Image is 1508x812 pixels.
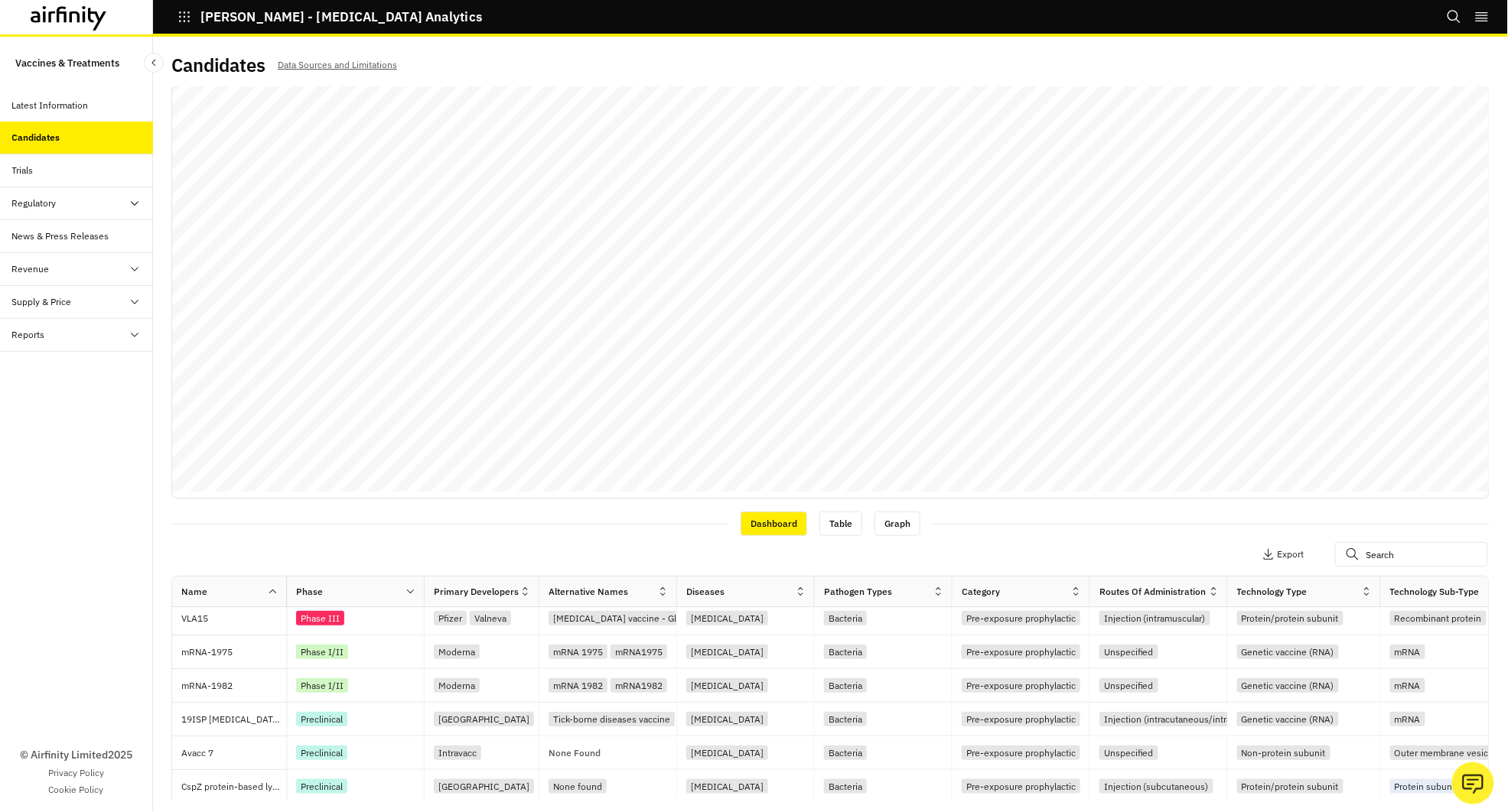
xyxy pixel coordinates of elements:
[1278,549,1304,560] p: Export
[200,10,482,24] p: [PERSON_NAME] - [MEDICAL_DATA] Analytics
[962,611,1080,625] div: Pre-exposure prophylactic
[181,779,286,794] p: CspZ protein-based lyme vaccine ([GEOGRAPHIC_DATA])
[686,712,768,726] div: [MEDICAL_DATA]
[875,512,920,536] div: Graph
[611,678,667,693] div: mRNA1982
[12,229,109,243] div: News & Press Releases
[296,645,348,659] div: Phase I/II
[181,645,286,660] p: mRNA-1975
[434,745,481,760] div: Intravacc
[434,779,534,794] div: [GEOGRAPHIC_DATA]
[1390,745,1506,760] div: Outer membrane vesicles
[12,295,72,309] div: Supply & Price
[1099,745,1158,760] div: Unspecified
[549,712,675,726] div: Tick-borne diseases vaccine
[15,49,119,77] p: Vaccines & Treatments
[962,779,1080,794] div: Pre-exposure prophylactic
[824,745,867,760] div: Bacteria
[1099,779,1213,794] div: Injection (subcutaneous)
[549,678,607,693] div: mRNA 1982
[181,585,207,599] div: Name
[171,54,265,76] h2: Candidates
[12,262,50,276] div: Revenue
[686,645,768,659] div: [MEDICAL_DATA]
[1390,779,1463,794] div: Protein subunit
[1237,585,1308,599] div: Technology Type
[1452,762,1494,804] button: Ask our analysts
[686,611,768,625] div: [MEDICAL_DATA]
[1390,585,1480,599] div: Technology Sub-Type
[1390,645,1425,659] div: mRNA
[1390,611,1487,625] div: Recombinant protein
[181,678,286,693] p: mRNA-1982
[278,57,397,73] p: Data Sources and Limitations
[686,745,768,760] div: [MEDICAL_DATA]
[741,512,807,536] div: Dashboard
[48,766,104,780] a: Privacy Policy
[1099,645,1158,659] div: Unspecified
[434,585,519,599] div: Primary Developers
[686,678,768,693] div: [MEDICAL_DATA]
[181,745,286,761] p: Avacc 7
[1099,611,1210,625] div: Injection (intramuscular)
[549,585,628,599] div: Alternative Names
[962,678,1080,693] div: Pre-exposure prophylactic
[1237,712,1339,726] div: Genetic vaccine (RNA)
[824,779,867,794] div: Bacteria
[12,99,89,112] div: Latest Information
[549,779,607,794] div: None found
[962,585,1000,599] div: Category
[12,197,57,210] div: Regulatory
[1237,678,1339,693] div: Genetic vaccine (RNA)
[1335,542,1488,567] input: Search
[962,712,1080,726] div: Pre-exposure prophylactic
[1262,542,1304,567] button: Export
[296,678,348,693] div: Phase I/II
[1390,678,1425,693] div: mRNA
[12,328,45,342] div: Reports
[824,611,867,625] div: Bacteria
[962,745,1080,760] div: Pre-exposure prophylactic
[181,712,286,727] p: 19ISP [MEDICAL_DATA] ([GEOGRAPHIC_DATA])
[1390,712,1425,726] div: mRNA
[824,585,892,599] div: Pathogen Types
[49,783,104,797] a: Cookie Policy
[1447,4,1462,30] button: Search
[434,611,467,625] div: Pfizer
[819,512,862,536] div: Table
[181,611,286,626] p: VLA15
[1099,712,1267,726] div: Injection (intracutaneous/intradermal)
[1237,745,1330,760] div: Non-protein subunit
[824,645,867,659] div: Bacteria
[434,645,480,659] div: Moderna
[611,645,667,659] div: mRNA1975
[549,645,607,659] div: mRNA 1975
[1237,645,1339,659] div: Genetic vaccine (RNA)
[1099,585,1207,599] div: Routes of Administration
[434,712,534,726] div: [GEOGRAPHIC_DATA]
[434,678,480,693] div: Moderna
[12,164,34,177] div: Trials
[296,745,347,760] div: Preclinical
[824,712,867,726] div: Bacteria
[824,678,867,693] div: Bacteria
[1099,678,1158,693] div: Unspecified
[178,4,482,30] button: [PERSON_NAME] - [MEDICAL_DATA] Analytics
[20,747,132,763] p: © Airfinity Limited 2025
[549,749,601,758] p: None Found
[144,53,164,73] button: Close Sidebar
[12,131,60,145] div: Candidates
[296,712,347,726] div: Preclinical
[549,611,777,625] div: [MEDICAL_DATA] vaccine - GlaxoSmithKline/Valneva
[962,645,1080,659] div: Pre-exposure prophylactic
[1237,779,1344,794] div: Protein/protein subunit
[686,779,768,794] div: [MEDICAL_DATA]
[686,585,725,599] div: Diseases
[296,611,344,625] div: Phase III
[296,585,323,599] div: Phase
[470,611,511,625] div: Valneva
[1237,611,1344,625] div: Protein/protein subunit
[296,779,347,794] div: Preclinical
